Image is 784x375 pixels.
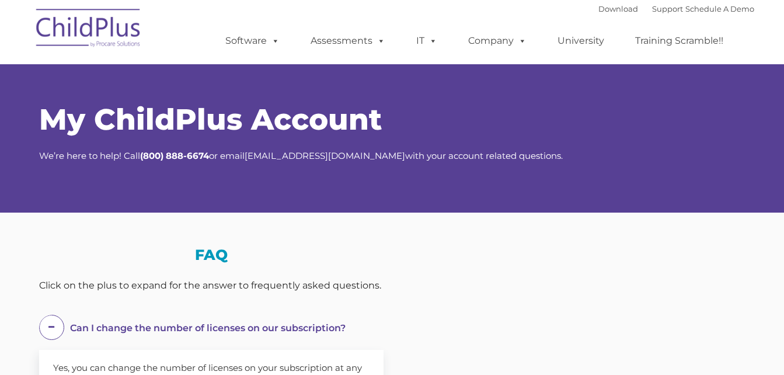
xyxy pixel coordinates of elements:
[140,150,143,161] strong: (
[299,29,397,53] a: Assessments
[598,4,754,13] font: |
[70,322,346,334] span: Can I change the number of licenses on our subscription?
[598,4,638,13] a: Download
[214,29,291,53] a: Software
[39,150,563,161] span: We’re here to help! Call or email with your account related questions.
[39,248,384,262] h3: FAQ
[245,150,405,161] a: [EMAIL_ADDRESS][DOMAIN_NAME]
[652,4,683,13] a: Support
[39,277,384,294] div: Click on the plus to expand for the answer to frequently asked questions.
[39,102,382,137] span: My ChildPlus Account
[405,29,449,53] a: IT
[546,29,616,53] a: University
[623,29,735,53] a: Training Scramble!!
[143,150,209,161] strong: 800) 888-6674
[685,4,754,13] a: Schedule A Demo
[457,29,538,53] a: Company
[30,1,147,59] img: ChildPlus by Procare Solutions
